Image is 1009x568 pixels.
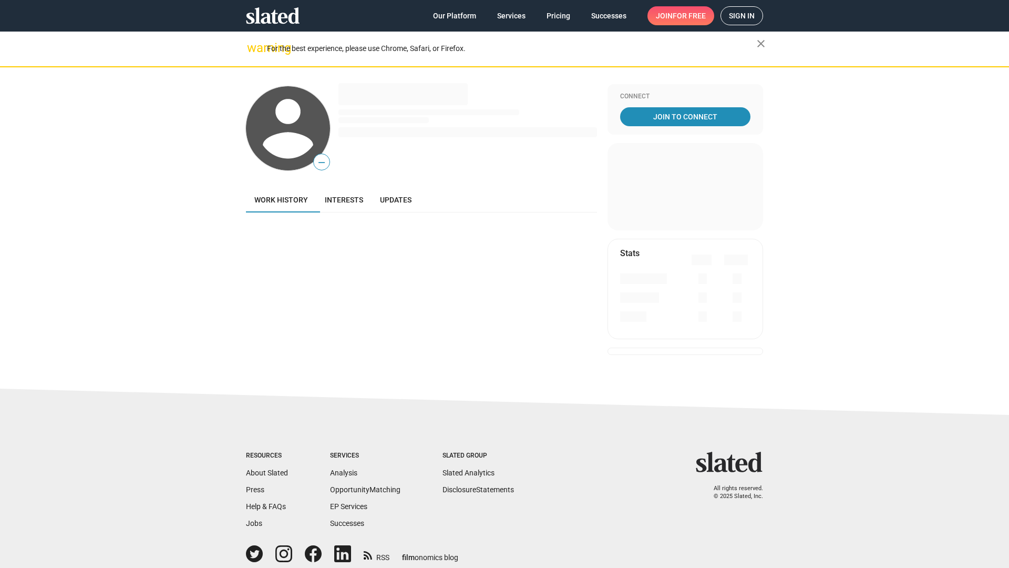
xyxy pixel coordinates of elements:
a: About Slated [246,469,288,477]
a: filmonomics blog [402,544,458,563]
a: Successes [330,519,364,528]
a: Jobs [246,519,262,528]
a: Analysis [330,469,357,477]
mat-icon: warning [247,42,260,54]
a: OpportunityMatching [330,485,400,494]
a: Slated Analytics [442,469,495,477]
a: Updates [372,187,420,212]
div: Slated Group [442,452,514,460]
div: Services [330,452,400,460]
div: For the best experience, please use Chrome, Safari, or Firefox. [267,42,757,56]
span: Services [497,6,526,25]
span: Our Platform [433,6,476,25]
div: Connect [620,93,750,101]
div: Resources [246,452,288,460]
a: Successes [583,6,635,25]
mat-icon: close [755,37,767,50]
span: Join To Connect [622,107,748,126]
span: Join [656,6,706,25]
span: Updates [380,196,411,204]
a: Our Platform [425,6,485,25]
a: Interests [316,187,372,212]
span: for free [673,6,706,25]
a: Help & FAQs [246,502,286,511]
span: Pricing [547,6,570,25]
a: Services [489,6,534,25]
a: Joinfor free [647,6,714,25]
a: RSS [364,546,389,563]
span: — [314,156,330,169]
a: Pricing [538,6,579,25]
span: Interests [325,196,363,204]
a: EP Services [330,502,367,511]
a: Press [246,485,264,494]
a: Sign in [720,6,763,25]
span: Successes [591,6,626,25]
a: DisclosureStatements [442,485,514,494]
a: Work history [246,187,316,212]
mat-card-title: Stats [620,248,640,259]
span: Sign in [729,7,755,25]
a: Join To Connect [620,107,750,126]
span: Work history [254,196,308,204]
span: film [402,553,415,562]
p: All rights reserved. © 2025 Slated, Inc. [703,485,763,500]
